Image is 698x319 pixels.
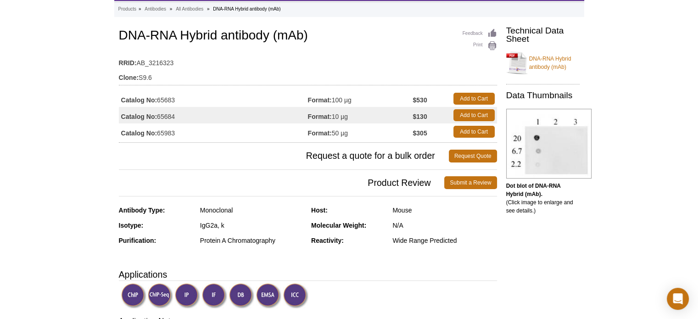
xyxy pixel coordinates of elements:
strong: Catalog No: [121,129,157,137]
div: Protein A Chromatography [200,236,304,245]
img: Dot Blot Validated [229,283,254,308]
strong: Isotype: [119,222,144,229]
td: AB_3216323 [119,53,497,68]
strong: Purification: [119,237,156,244]
a: Submit a Review [444,176,497,189]
strong: Reactivity: [311,237,344,244]
strong: $130 [413,112,427,121]
td: 65683 [119,90,308,107]
strong: $530 [413,96,427,104]
img: Electrophoretic Mobility Shift Assay Validated [256,283,281,308]
div: Wide Range Predicted [392,236,497,245]
strong: RRID: [119,59,137,67]
strong: Molecular Weight: [311,222,366,229]
span: Product Review [119,176,445,189]
h3: Applications [119,268,497,281]
a: Add to Cart [453,126,495,138]
img: DNA-RNA Hybrid (mAb) tested by dot blot analysis. [506,109,592,179]
h1: DNA-RNA Hybrid antibody (mAb) [119,28,497,44]
td: 10 µg [308,107,413,123]
a: All Antibodies [176,5,203,13]
strong: Antibody Type: [119,207,165,214]
span: Request a quote for a bulk order [119,150,449,162]
li: » [139,6,141,11]
strong: Format: [308,112,332,121]
a: Add to Cart [453,109,495,121]
strong: Clone: [119,73,139,82]
img: Immunofluorescence Validated [202,283,227,308]
a: Request Quote [449,150,497,162]
strong: $305 [413,129,427,137]
a: DNA-RNA Hybrid antibody (mAb) [506,49,580,77]
li: DNA-RNA Hybrid antibody (mAb) [213,6,280,11]
strong: Catalog No: [121,96,157,104]
strong: Host: [311,207,328,214]
strong: Format: [308,96,332,104]
b: Dot blot of DNA-RNA Hybrid (mAb). [506,183,561,197]
td: 100 µg [308,90,413,107]
td: S9.6 [119,68,497,83]
div: Mouse [392,206,497,214]
td: 50 µg [308,123,413,140]
a: Antibodies [145,5,166,13]
div: Monoclonal [200,206,304,214]
h2: Technical Data Sheet [506,27,580,43]
div: N/A [392,221,497,229]
a: Add to Cart [453,93,495,105]
li: » [207,6,210,11]
td: 65983 [119,123,308,140]
img: ChIP Validated [121,283,146,308]
li: » [170,6,173,11]
a: Products [118,5,136,13]
h2: Data Thumbnails [506,91,580,100]
strong: Format: [308,129,332,137]
img: ChIP-Seq Validated [148,283,173,308]
p: (Click image to enlarge and see details.) [506,182,580,215]
img: Immunocytochemistry Validated [283,283,308,308]
strong: Catalog No: [121,112,157,121]
div: Open Intercom Messenger [667,288,689,310]
div: IgG2a, k [200,221,304,229]
img: Immunoprecipitation Validated [175,283,200,308]
td: 65684 [119,107,308,123]
a: Feedback [463,28,497,39]
a: Print [463,41,497,51]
